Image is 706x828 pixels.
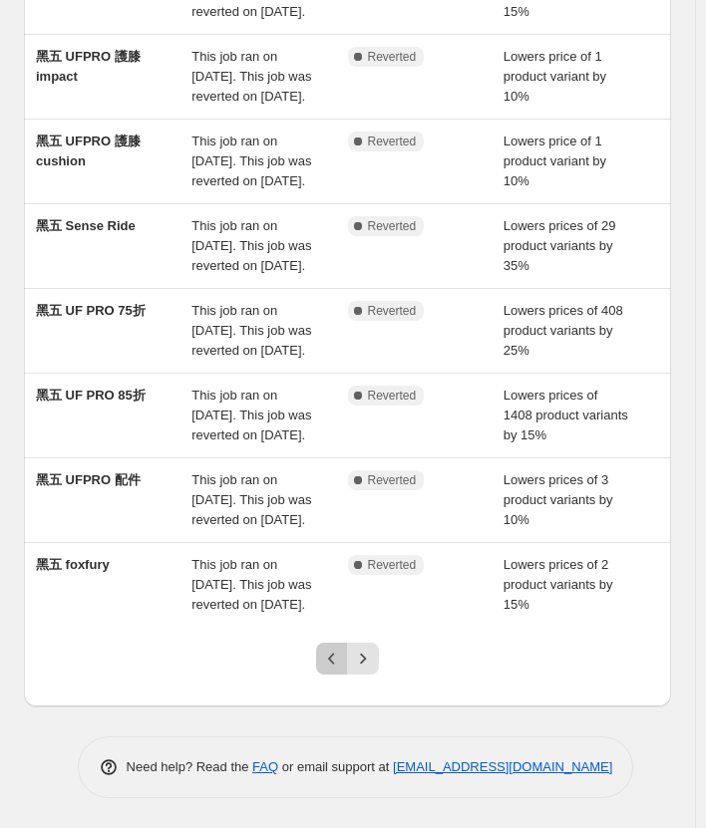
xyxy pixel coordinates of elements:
[368,557,417,573] span: Reverted
[191,472,311,527] span: This job ran on [DATE]. This job was reverted on [DATE].
[36,303,146,318] span: 黑五 UF PRO 75折
[504,134,606,188] span: Lowers price of 1 product variant by 10%
[191,388,311,442] span: This job ran on [DATE]. This job was reverted on [DATE].
[504,303,623,358] span: Lowers prices of 408 product variants by 25%
[316,643,348,675] button: Previous
[504,218,616,273] span: Lowers prices of 29 product variants by 35%
[191,49,311,104] span: This job ran on [DATE]. This job was reverted on [DATE].
[316,643,379,675] nav: Pagination
[368,134,417,149] span: Reverted
[36,388,146,403] span: 黑五 UF PRO 85折
[368,49,417,65] span: Reverted
[191,218,311,273] span: This job ran on [DATE]. This job was reverted on [DATE].
[127,759,253,774] span: Need help? Read the
[504,388,628,442] span: Lowers prices of 1408 product variants by 15%
[368,218,417,234] span: Reverted
[393,759,612,774] a: [EMAIL_ADDRESS][DOMAIN_NAME]
[278,759,393,774] span: or email support at
[504,557,613,612] span: Lowers prices of 2 product variants by 15%
[36,218,136,233] span: 黑五 Sense Ride
[504,472,613,527] span: Lowers prices of 3 product variants by 10%
[368,388,417,404] span: Reverted
[36,134,141,168] span: 黑五 UFPRO 護膝cushion
[36,557,110,572] span: 黑五 foxfury
[191,134,311,188] span: This job ran on [DATE]. This job was reverted on [DATE].
[191,557,311,612] span: This job ran on [DATE]. This job was reverted on [DATE].
[252,759,278,774] a: FAQ
[36,472,141,487] span: 黑五 UFPRO 配件
[368,303,417,319] span: Reverted
[36,49,141,84] span: 黑五 UFPRO 護膝impact
[368,472,417,488] span: Reverted
[347,643,379,675] button: Next
[191,303,311,358] span: This job ran on [DATE]. This job was reverted on [DATE].
[504,49,606,104] span: Lowers price of 1 product variant by 10%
